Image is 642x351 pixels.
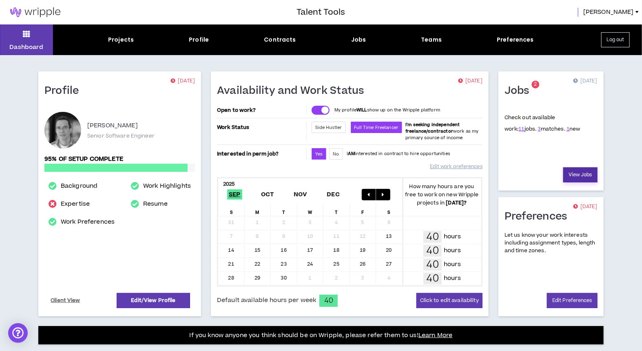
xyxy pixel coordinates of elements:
[458,77,483,85] p: [DATE]
[217,148,305,160] p: Interested in perm job?
[538,125,565,133] span: matches.
[497,36,534,44] div: Preferences
[264,36,296,44] div: Contracts
[49,293,82,308] a: Client View
[563,167,598,182] a: View Jobs
[271,204,297,216] div: T
[218,204,245,216] div: S
[547,293,598,308] a: Edit Preferences
[61,199,90,209] a: Expertise
[376,204,403,216] div: S
[534,81,537,88] span: 2
[405,122,460,134] b: I'm seeking independent freelance/contractor
[356,107,367,113] strong: WILL
[505,84,536,98] h1: Jobs
[421,36,442,44] div: Teams
[325,189,341,200] span: Dec
[315,151,323,157] span: Yes
[583,8,634,17] span: [PERSON_NAME]
[430,160,483,174] a: Edit work preferences
[347,151,451,157] p: I interested in contract to hire opportunities
[416,293,483,308] button: Click to edit availability
[217,84,370,98] h1: Availability and Work Status
[444,274,461,283] p: hours
[519,125,525,133] a: 11
[297,6,345,18] h3: Talent Tools
[418,331,452,340] a: Learn More
[573,77,598,85] p: [DATE]
[573,203,598,211] p: [DATE]
[8,323,28,343] div: Open Intercom Messenger
[245,204,271,216] div: M
[403,182,482,207] p: How many hours are you free to work on new Wripple projects in
[350,204,376,216] div: F
[567,125,580,133] span: new
[444,232,461,241] p: hours
[334,107,440,113] p: My profile show up on the Wripple platform
[601,32,630,47] button: Log out
[117,293,190,308] a: Edit/View Profile
[519,125,537,133] span: jobs.
[405,122,478,141] span: work as my primary source of income
[87,132,155,140] p: Senior Software Engineer
[446,199,467,207] b: [DATE] ?
[444,246,461,255] p: hours
[189,36,209,44] div: Profile
[61,181,97,191] a: Background
[444,260,461,269] p: hours
[315,124,342,131] span: Side Hustler
[44,84,85,98] h1: Profile
[217,107,305,113] p: Open to work?
[227,189,242,200] span: Sep
[505,114,580,133] p: Check out available work:
[44,155,195,164] p: 95% of setup complete
[351,36,366,44] div: Jobs
[292,189,309,200] span: Nov
[333,151,339,157] span: No
[567,125,569,133] a: 1
[505,231,598,255] p: Let us know your work interests including assignment types, length and time zones.
[223,180,235,188] b: 2025
[297,204,324,216] div: W
[538,125,541,133] a: 3
[217,122,305,133] p: Work Status
[217,296,316,305] span: Default available hours per week
[190,331,453,340] p: If you know anyone you think should be on Wripple, please refer them to us!
[44,112,81,149] div: Eduardo N.
[348,151,355,157] strong: AM
[108,36,134,44] div: Projects
[143,181,191,191] a: Work Highlights
[259,189,276,200] span: Oct
[531,81,539,89] sup: 2
[143,199,168,209] a: Resume
[87,121,138,131] p: [PERSON_NAME]
[61,217,115,227] a: Work Preferences
[323,204,350,216] div: T
[505,210,573,223] h1: Preferences
[170,77,195,85] p: [DATE]
[9,43,43,51] p: Dashboard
